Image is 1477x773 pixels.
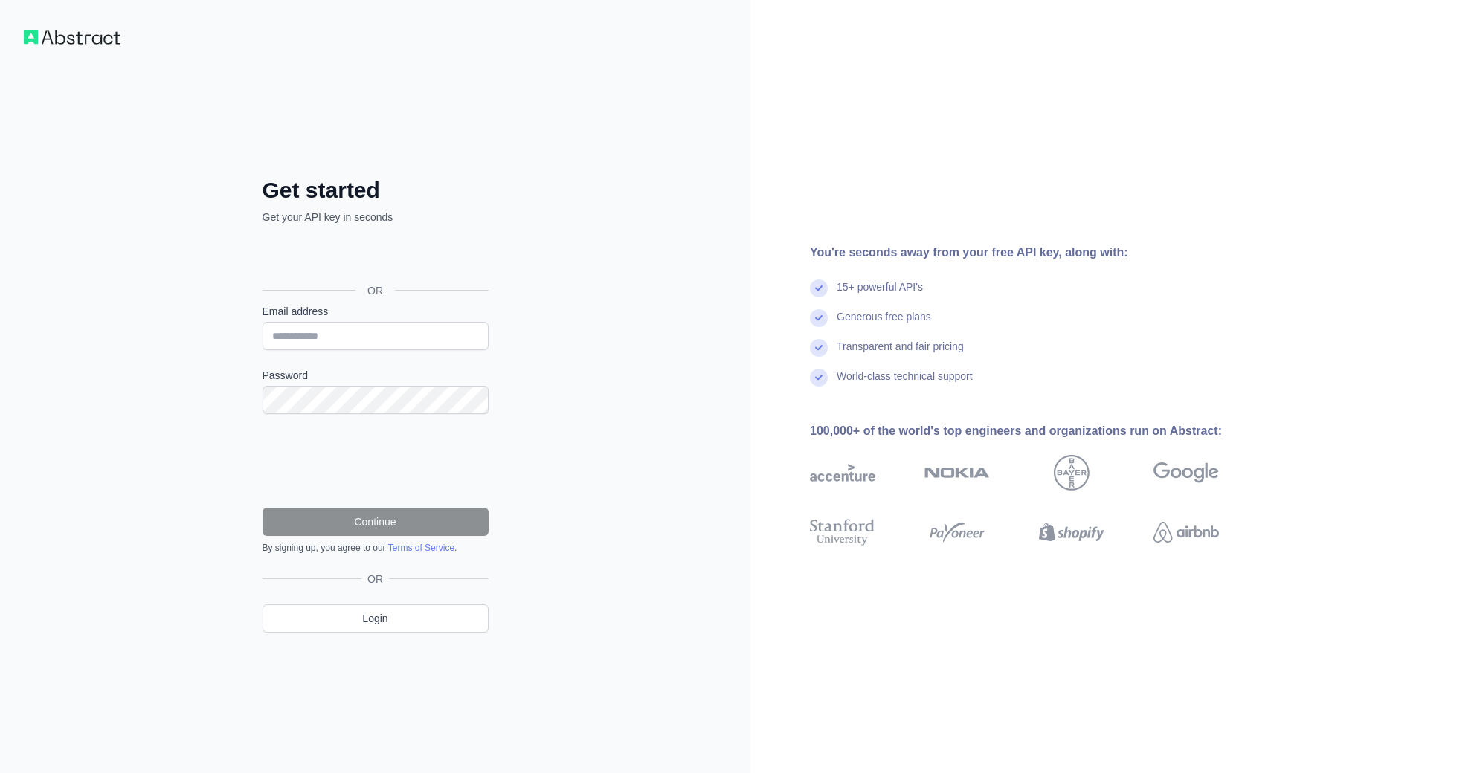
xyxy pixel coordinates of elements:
[361,572,389,586] span: OR
[810,339,828,357] img: check mark
[810,369,828,386] img: check mark
[263,508,489,536] button: Continue
[810,279,828,297] img: check mark
[924,516,990,549] img: payoneer
[837,339,964,369] div: Transparent and fair pricing
[263,604,489,633] a: Login
[924,455,990,491] img: nokia
[263,368,489,383] label: Password
[263,210,489,224] p: Get your API key in seconds
[837,369,973,398] div: World-class technical support
[837,309,931,339] div: Generous free plans
[263,432,489,490] iframe: reCAPTCHA
[255,241,493,274] iframe: Nút Đăng nhập bằng Google
[24,30,120,45] img: Workflow
[263,177,489,204] h2: Get started
[810,455,875,491] img: accenture
[1153,455,1219,491] img: google
[263,304,489,319] label: Email address
[1054,455,1090,491] img: bayer
[837,279,923,309] div: 15+ powerful API's
[1039,516,1104,549] img: shopify
[810,422,1267,440] div: 100,000+ of the world's top engineers and organizations run on Abstract:
[810,516,875,549] img: stanford university
[388,543,454,553] a: Terms of Service
[355,283,395,298] span: OR
[810,309,828,327] img: check mark
[1153,516,1219,549] img: airbnb
[263,542,489,554] div: By signing up, you agree to our .
[810,244,1267,262] div: You're seconds away from your free API key, along with:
